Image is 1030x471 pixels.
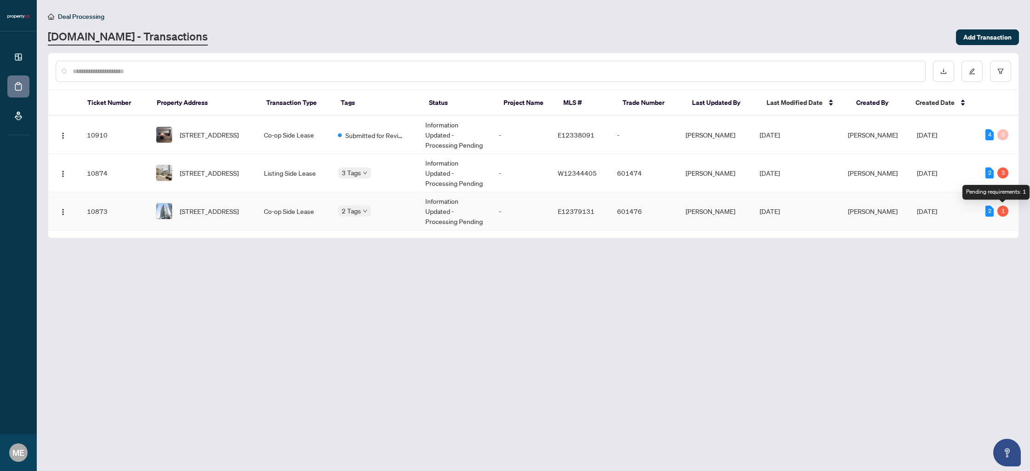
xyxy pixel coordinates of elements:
[80,154,149,192] td: 10874
[985,129,994,140] div: 4
[760,169,780,177] span: [DATE]
[760,131,780,139] span: [DATE]
[156,203,172,219] img: thumbnail-img
[180,130,239,140] span: [STREET_ADDRESS]
[962,185,1030,200] div: Pending requirements: 1
[917,169,937,177] span: [DATE]
[156,127,172,143] img: thumbnail-img
[156,165,172,181] img: thumbnail-img
[963,30,1012,45] span: Add Transaction
[985,206,994,217] div: 2
[345,130,405,140] span: Submitted for Review
[56,127,70,142] button: Logo
[848,207,898,215] span: [PERSON_NAME]
[997,129,1008,140] div: 0
[678,154,752,192] td: [PERSON_NAME]
[149,90,259,116] th: Property Address
[678,116,752,154] td: [PERSON_NAME]
[257,116,330,154] td: Co-op Side Lease
[908,90,978,116] th: Created Date
[767,98,823,108] span: Last Modified Date
[997,167,1008,178] div: 3
[969,68,975,75] span: edit
[59,208,67,216] img: Logo
[418,154,492,192] td: Information Updated - Processing Pending
[180,206,239,216] span: [STREET_ADDRESS]
[985,167,994,178] div: 2
[956,29,1019,45] button: Add Transaction
[933,61,954,82] button: download
[759,90,848,116] th: Last Modified Date
[917,131,937,139] span: [DATE]
[993,439,1021,466] button: Open asap
[916,98,955,108] span: Created Date
[363,209,367,213] span: down
[59,170,67,178] img: Logo
[333,90,422,116] th: Tags
[760,207,780,215] span: [DATE]
[257,154,330,192] td: Listing Side Lease
[940,68,947,75] span: download
[492,116,550,154] td: -
[180,168,239,178] span: [STREET_ADDRESS]
[496,90,556,116] th: Project Name
[7,14,29,19] img: logo
[610,116,679,154] td: -
[342,167,361,178] span: 3 Tags
[961,61,983,82] button: edit
[678,192,752,230] td: [PERSON_NAME]
[917,207,937,215] span: [DATE]
[610,154,679,192] td: 601474
[997,206,1008,217] div: 1
[685,90,759,116] th: Last Updated By
[80,192,149,230] td: 10873
[848,131,898,139] span: [PERSON_NAME]
[492,192,550,230] td: -
[558,169,597,177] span: W12344405
[80,116,149,154] td: 10910
[997,68,1004,75] span: filter
[610,192,679,230] td: 601476
[418,116,492,154] td: Information Updated - Processing Pending
[56,166,70,180] button: Logo
[558,207,595,215] span: E12379131
[56,204,70,218] button: Logo
[363,171,367,175] span: down
[990,61,1011,82] button: filter
[492,154,550,192] td: -
[48,13,54,20] span: home
[849,90,909,116] th: Created By
[848,169,898,177] span: [PERSON_NAME]
[257,192,330,230] td: Co-op Side Lease
[59,132,67,139] img: Logo
[556,90,616,116] th: MLS #
[12,446,24,459] span: ME
[422,90,496,116] th: Status
[418,192,492,230] td: Information Updated - Processing Pending
[615,90,685,116] th: Trade Number
[342,206,361,216] span: 2 Tags
[58,12,104,21] span: Deal Processing
[558,131,595,139] span: E12338091
[48,29,208,46] a: [DOMAIN_NAME] - Transactions
[259,90,333,116] th: Transaction Type
[80,90,149,116] th: Ticket Number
